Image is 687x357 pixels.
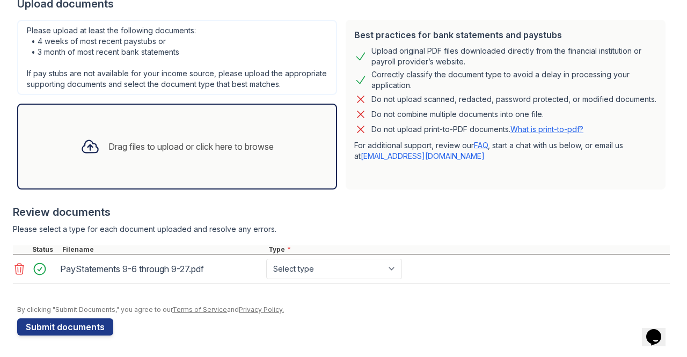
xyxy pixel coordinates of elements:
[361,151,485,161] a: [EMAIL_ADDRESS][DOMAIN_NAME]
[474,141,488,150] a: FAQ
[266,245,670,254] div: Type
[239,305,284,314] a: Privacy Policy.
[13,224,670,235] div: Please select a type for each document uploaded and resolve any errors.
[642,314,676,346] iframe: chat widget
[17,318,113,336] button: Submit documents
[371,46,657,67] div: Upload original PDF files downloaded directly from the financial institution or payroll provider’...
[371,108,544,121] div: Do not combine multiple documents into one file.
[371,69,657,91] div: Correctly classify the document type to avoid a delay in processing your application.
[371,93,656,106] div: Do not upload scanned, redacted, password protected, or modified documents.
[510,125,583,134] a: What is print-to-pdf?
[108,140,274,153] div: Drag files to upload or click here to browse
[172,305,227,314] a: Terms of Service
[371,124,583,135] p: Do not upload print-to-PDF documents.
[17,305,670,314] div: By clicking "Submit Documents," you agree to our and
[30,245,60,254] div: Status
[60,245,266,254] div: Filename
[354,28,657,41] div: Best practices for bank statements and paystubs
[13,205,670,220] div: Review documents
[17,20,337,95] div: Please upload at least the following documents: • 4 weeks of most recent paystubs or • 3 month of...
[354,140,657,162] p: For additional support, review our , start a chat with us below, or email us at
[60,260,262,278] div: PayStatements 9-6 through 9-27.pdf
